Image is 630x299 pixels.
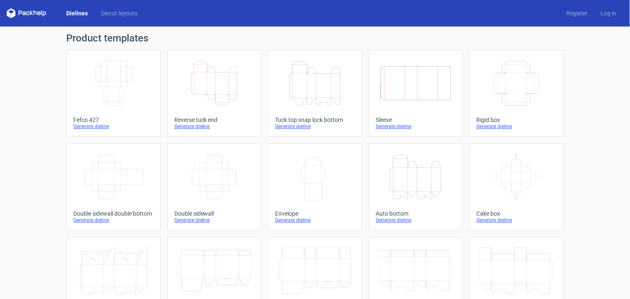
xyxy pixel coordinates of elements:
[560,9,594,17] a: Register
[476,117,556,123] div: Rigid box
[74,210,154,217] div: Double sidewall double bottom
[94,9,144,17] a: Diecut layouts
[476,217,556,224] div: Generate dieline
[275,210,355,217] div: Envelope
[369,50,463,137] a: SleeveGenerate dieline
[376,217,456,224] div: Generate dieline
[275,123,355,130] div: Generate dieline
[594,9,623,17] a: Log in
[74,123,154,130] div: Generate dieline
[275,217,355,224] div: Generate dieline
[74,117,154,123] div: Fefco 427
[275,117,355,123] div: Tuck top snap lock bottom
[174,117,254,123] div: Reverse tuck end
[174,210,254,217] div: Double sidewall
[476,123,556,130] div: Generate dieline
[376,210,456,217] div: Auto bottom
[376,117,456,123] div: Sleeve
[67,143,161,231] a: Double sidewall double bottomGenerate dieline
[369,143,463,231] a: Auto bottomGenerate dieline
[174,217,254,224] div: Generate dieline
[376,123,456,130] div: Generate dieline
[469,50,563,137] a: Rigid boxGenerate dieline
[74,217,154,224] div: Generate dieline
[167,143,261,231] a: Double sidewallGenerate dieline
[67,33,564,43] h1: Product templates
[174,123,254,130] div: Generate dieline
[469,143,563,231] a: Cake boxGenerate dieline
[476,210,556,217] div: Cake box
[60,9,94,17] a: Dielines
[268,143,362,231] a: EnvelopeGenerate dieline
[67,50,161,137] a: Fefco 427Generate dieline
[167,50,261,137] a: Reverse tuck endGenerate dieline
[268,50,362,137] a: Tuck top snap lock bottomGenerate dieline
